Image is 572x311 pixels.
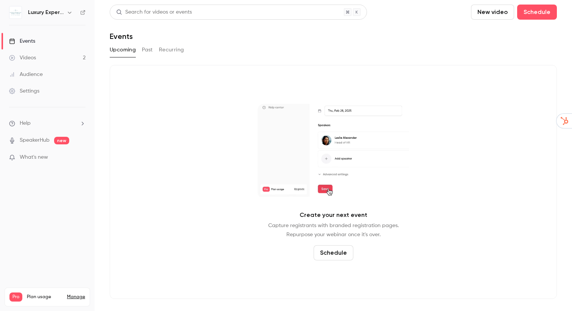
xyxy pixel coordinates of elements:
button: Past [142,44,153,56]
p: Capture registrants with branded registration pages. Repurpose your webinar once it's over. [268,221,399,239]
button: Upcoming [110,44,136,56]
p: Create your next event [300,210,367,220]
span: Help [20,119,31,127]
button: Schedule [517,5,557,20]
div: Search for videos or events [116,8,192,16]
span: Pro [9,292,22,302]
div: Events [9,37,35,45]
img: Luxury Experiences Turks & Caicos DMC [9,6,22,19]
button: Recurring [159,44,184,56]
span: new [54,137,69,144]
span: Plan usage [27,294,62,300]
h1: Events [110,32,133,41]
div: Videos [9,54,36,62]
a: SpeakerHub [20,136,50,144]
button: Schedule [314,245,353,260]
div: Settings [9,87,39,95]
button: New video [471,5,514,20]
li: help-dropdown-opener [9,119,85,127]
div: Audience [9,71,43,78]
span: What's new [20,153,48,161]
h6: Luxury Experiences Turks & Caicos DMC [28,9,64,16]
iframe: Noticeable Trigger [76,154,85,161]
a: Manage [67,294,85,300]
